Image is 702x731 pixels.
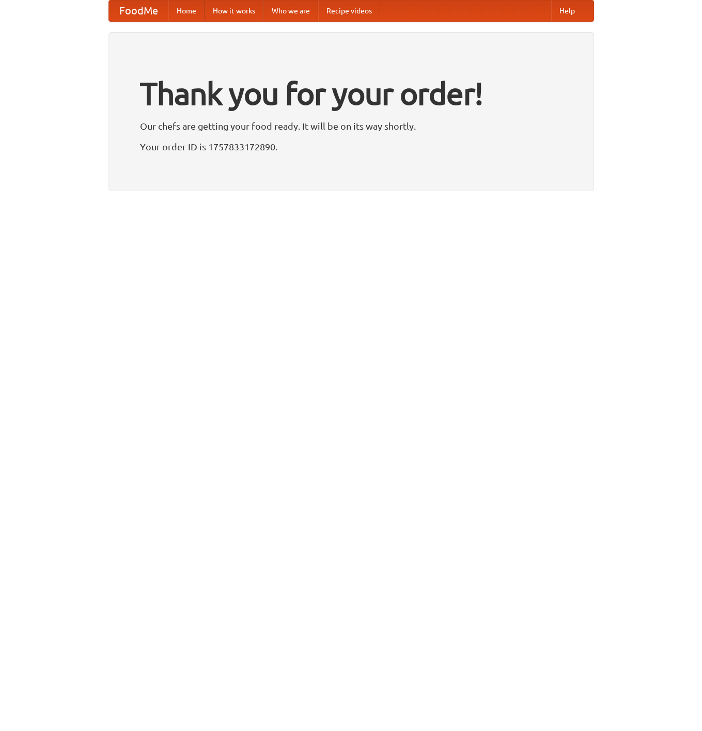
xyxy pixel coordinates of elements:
h1: Thank you for your order! [140,69,563,118]
a: Help [551,1,583,21]
a: Who we are [263,1,318,21]
a: Recipe videos [318,1,380,21]
p: Our chefs are getting your food ready. It will be on its way shortly. [140,118,563,134]
a: FoodMe [109,1,168,21]
a: Home [168,1,205,21]
a: How it works [205,1,263,21]
p: Your order ID is 1757833172890. [140,139,563,154]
